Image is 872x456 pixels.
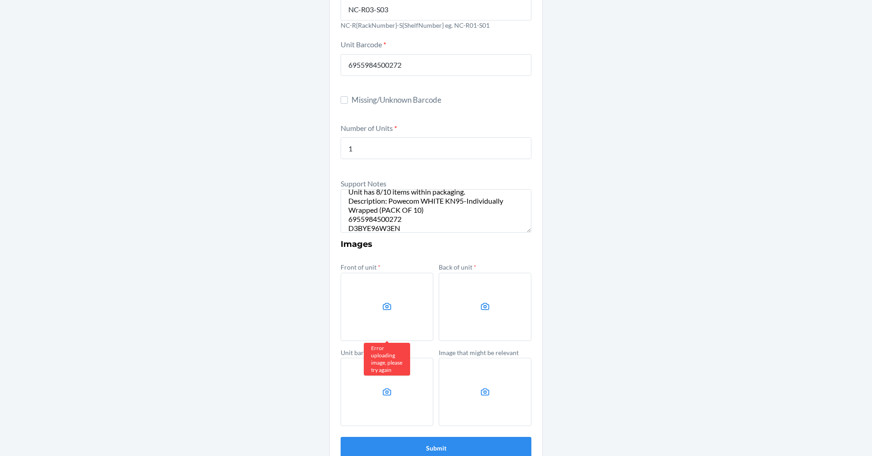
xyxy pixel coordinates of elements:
[364,343,410,376] div: Error uploading image, please try again
[341,20,531,30] p: NC-R{RackNumber}-S{ShelfNumber} eg. NC-R01-S01
[439,263,476,271] label: Back of unit
[341,40,386,49] label: Unit Barcode
[341,238,531,250] h3: Images
[341,263,381,271] label: Front of unit
[341,179,386,188] label: Support Notes
[352,94,531,106] span: Missing/Unknown Barcode
[341,96,348,104] input: Missing/Unknown Barcode
[341,124,397,132] label: Number of Units
[439,349,519,356] label: Image that might be relevant
[341,349,381,356] label: Unit barcode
